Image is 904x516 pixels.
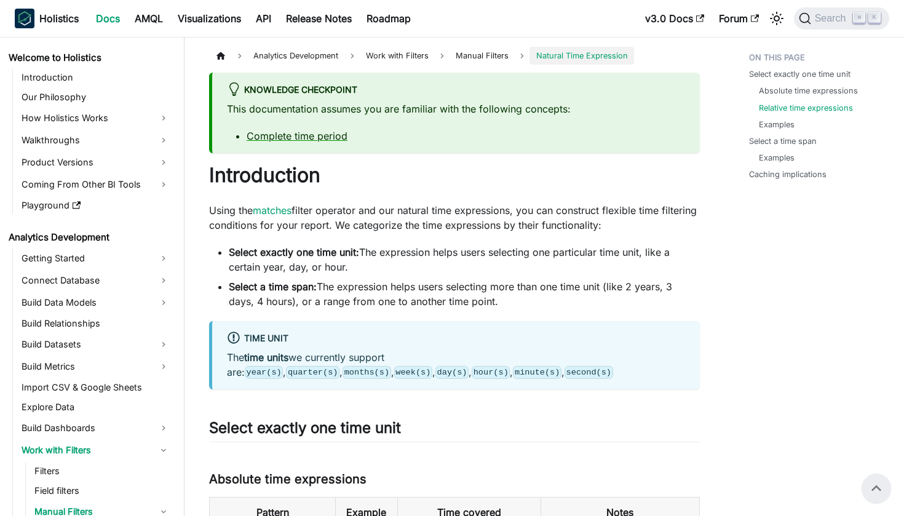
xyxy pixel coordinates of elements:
a: Docs [89,9,127,28]
p: This documentation assumes you are familiar with the following concepts: [227,101,685,116]
strong: time units [244,351,288,363]
code: hour(s) [472,366,510,378]
a: Welcome to Holistics [5,49,173,66]
a: Explore Data [18,399,173,416]
h2: Select exactly one time unit [209,419,700,442]
a: Absolute time expressions [759,85,858,97]
a: API [248,9,279,28]
a: Filters [31,462,173,480]
a: Build Relationships [18,315,173,332]
a: Connect Database [18,271,173,290]
span: Search [811,13,854,24]
a: Build Datasets [18,335,173,354]
a: Caching implications [749,169,827,180]
a: Product Versions [18,153,173,172]
a: Complete time period [247,130,347,142]
a: Visualizations [170,9,248,28]
li: The expression helps users selecting more than one time unit (like 2 years, 3 days, 4 hours), or ... [229,279,700,309]
a: Roadmap [359,9,418,28]
a: Examples [759,152,795,164]
a: Build Dashboards [18,418,173,438]
strong: Select exactly one time unit: [229,246,359,258]
a: Select a time span [749,135,817,147]
h3: Absolute time expressions [209,472,700,487]
h1: Introduction [209,163,700,188]
a: Home page [209,47,232,65]
a: Build Data Models [18,293,173,312]
code: second(s) [565,366,613,378]
a: matches [253,204,291,216]
a: Coming From Other BI Tools [18,175,173,194]
a: Walkthroughs [18,130,173,150]
a: Work with Filters [18,440,173,460]
code: months(s) [343,366,391,378]
kbd: K [868,12,881,23]
a: Relative time expressions [759,102,853,114]
li: The expression helps users selecting one particular time unit, like a certain year, day, or hour. [229,245,700,274]
a: Introduction [18,69,173,86]
code: quarter(s) [286,366,339,378]
a: Forum [712,9,766,28]
div: Time unit [227,331,685,347]
img: Holistics [15,9,34,28]
a: Build Metrics [18,357,173,376]
kbd: ⌘ [853,12,865,23]
a: Getting Started [18,248,173,268]
code: year(s) [245,366,283,378]
code: minute(s) [513,366,561,378]
a: Import CSV & Google Sheets [18,379,173,396]
a: AMQL [127,9,170,28]
div: Knowledge Checkpoint [227,82,685,98]
p: Using the filter operator and our natural time expressions, you can construct flexible time filte... [209,203,700,232]
code: day(s) [435,366,469,378]
p: The we currently support are: , , , , , , , [227,350,685,379]
span: Work with Filters [360,47,435,65]
a: Examples [759,119,795,130]
b: Holistics [39,11,79,26]
button: Switch between dark and light mode (currently light mode) [767,9,787,28]
button: Scroll back to top [862,474,891,503]
span: Natural Time Expression [529,47,633,65]
a: Playground [18,197,173,214]
a: Release Notes [279,9,359,28]
a: v3.0 Docs [638,9,712,28]
nav: Breadcrumbs [209,47,700,65]
span: Analytics Development [247,47,344,65]
a: Our Philosophy [18,89,173,106]
a: Field filters [31,482,173,499]
a: HolisticsHolistics [15,9,79,28]
a: Select exactly one time unit [749,68,850,80]
button: Search (Command+K) [794,7,889,30]
strong: Select a time span: [229,280,317,293]
span: Manual Filters [450,47,515,65]
code: week(s) [394,366,432,378]
a: Analytics Development [5,229,173,246]
a: How Holistics Works [18,108,173,128]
